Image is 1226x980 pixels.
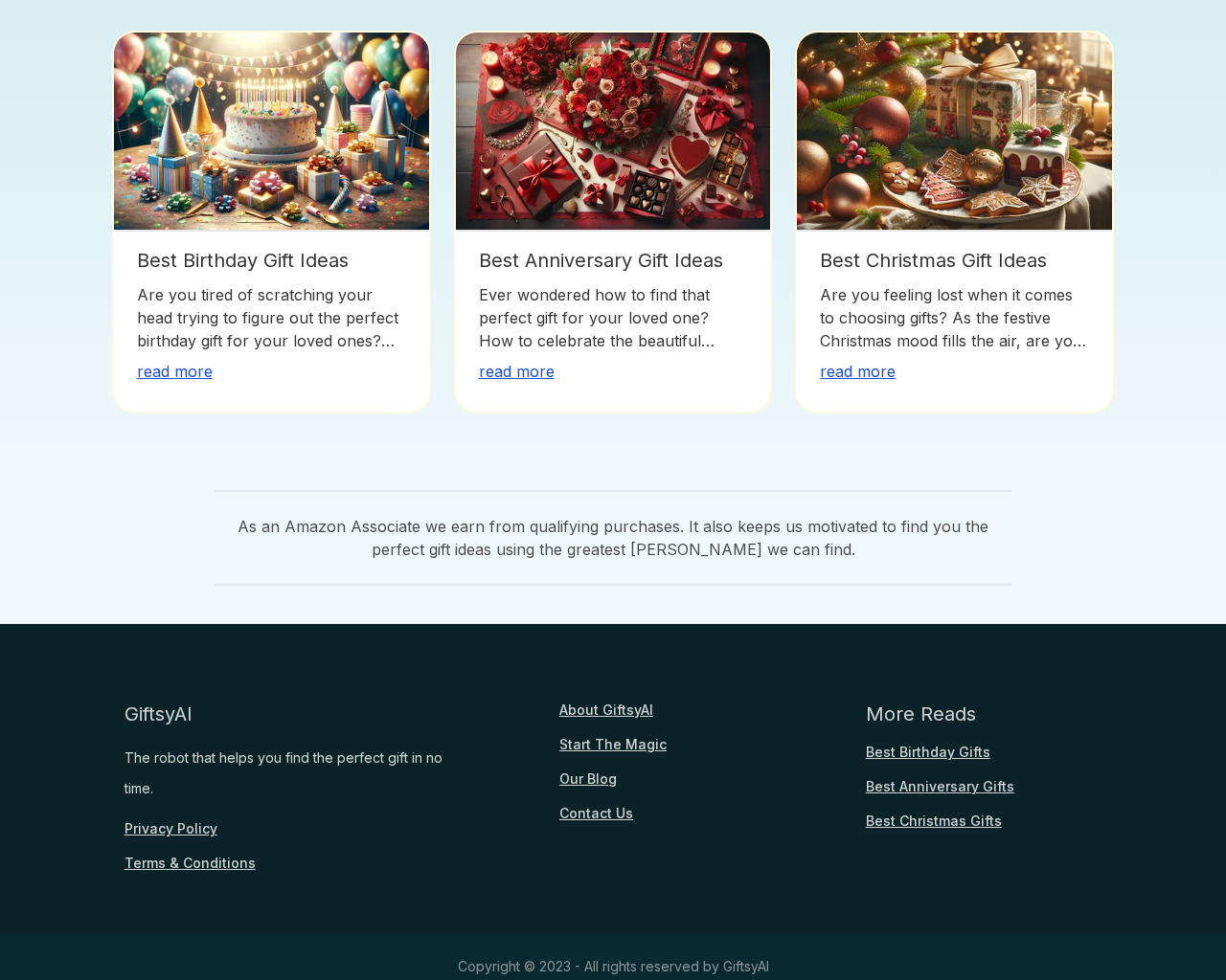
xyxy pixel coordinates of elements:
div: More Reads [866,701,976,727]
p: Ever wondered how to find that perfect gift for your loved one? How to celebrate the beautiful jo... [479,283,748,352]
div: The robot that helps you find the perfect gift in no time. [125,743,448,804]
div: read more [820,360,1089,383]
a: Start The Magic [559,735,667,754]
span: As an Amazon Associate we earn from qualifying purchases. It also keeps us motivated to find you ... [215,490,1011,586]
p: Best Christmas Gift Ideas [820,247,1089,276]
a: About GiftsyAI [559,701,653,720]
img: 2023 Best Birthday Gift Ideas [114,33,429,230]
p: Are you tired of scratching your head trying to figure out the perfect birthday gift for your lov... [137,283,406,352]
img: Best Christmas Gift Ideas Of 2023 [797,33,1112,230]
a: Best Birthday Gift IdeasAre you tired of scratching your head trying to figure out the perfect bi... [112,31,431,413]
a: Best Anniversary Gift IdeasEver wondered how to find that perfect gift for your loved one? How to... [454,31,773,413]
a: Best Anniversary Gifts [866,777,1014,796]
div: read more [137,360,406,383]
a: Best Christmas Gift IdeasAre you feeling lost when it comes to choosing gifts? As the festive Chr... [795,31,1114,413]
a: Terms & Conditions [125,854,256,873]
div: GiftsyAI [125,701,193,727]
p: Best Birthday Gift Ideas [137,247,406,276]
a: Contact Us [559,804,633,823]
p: Are you feeling lost when it comes to choosing gifts? As the festive Christmas mood fills the air... [820,283,1089,352]
a: Best Christmas Gifts [866,812,1002,831]
a: Our Blog [559,769,617,789]
a: Privacy Policy [125,819,217,838]
img: Celebrating Love: 25 Thoughtful Anniversary Gift Ideas [456,33,771,230]
div: read more [479,360,748,383]
p: Best Anniversary Gift Ideas [479,247,748,276]
a: Best Birthday Gifts [866,743,990,762]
